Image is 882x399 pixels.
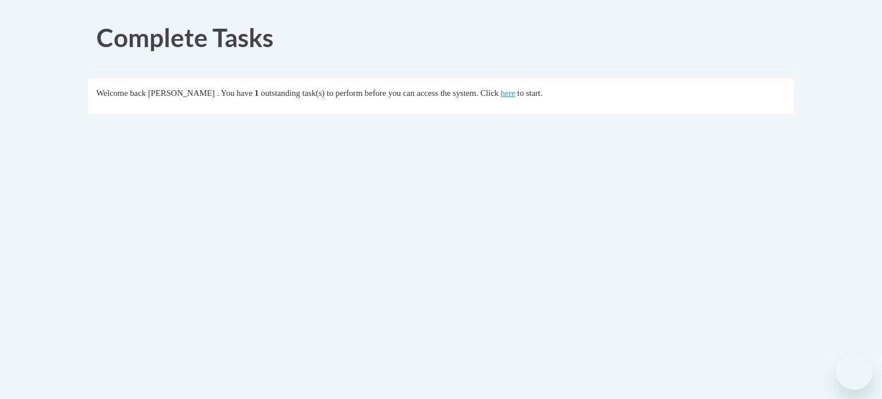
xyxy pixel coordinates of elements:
span: outstanding task(s) to perform before you can access the system. Click [261,88,498,98]
span: 1 [254,88,258,98]
span: Complete Tasks [96,22,273,52]
iframe: Button to launch messaging window [836,353,873,390]
a: here [501,88,515,98]
span: . You have [217,88,253,98]
span: [PERSON_NAME] [148,88,215,98]
span: to start. [517,88,543,98]
span: Welcome back [96,88,146,98]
